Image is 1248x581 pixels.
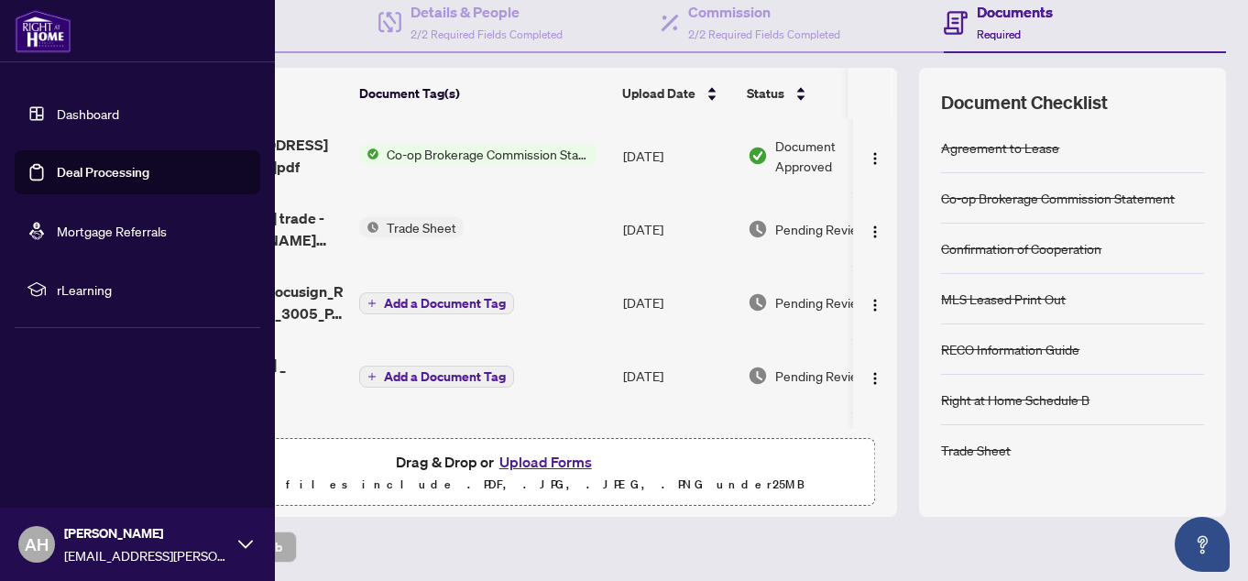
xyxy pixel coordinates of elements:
span: Document Checklist [941,90,1108,115]
div: Agreement to Lease [941,137,1059,158]
span: Pending Review [775,292,867,312]
td: [DATE] [616,192,740,266]
div: Right at Home Schedule B [941,389,1089,410]
span: rLearning [57,280,247,300]
span: [EMAIL_ADDRESS][PERSON_NAME][DOMAIN_NAME] [64,545,229,565]
th: Upload Date [615,68,739,119]
span: Upload Date [622,83,695,104]
td: [DATE] [616,339,740,412]
button: Logo [860,288,890,317]
a: Dashboard [57,105,119,122]
div: MLS Leased Print Out [941,289,1066,309]
img: Status Icon [359,144,379,164]
span: AH [25,532,49,557]
span: Document Approved [775,136,889,176]
img: Logo [868,225,882,239]
span: plus [367,372,377,381]
span: Add a Document Tag [384,370,506,383]
button: Logo [860,214,890,244]
img: Status Icon [359,217,379,237]
img: Logo [868,298,882,312]
h4: Details & People [411,1,563,23]
a: Mortgage Referrals [57,223,167,239]
span: 2/2 Required Fields Completed [688,27,840,41]
span: Required [977,27,1021,41]
img: Document Status [748,219,768,239]
h4: Documents [977,1,1053,23]
span: Pending Review [775,366,867,386]
span: Drag & Drop or [396,450,597,474]
img: Document Status [748,146,768,166]
button: Logo [860,141,890,170]
span: Drag & Drop orUpload FormsSupported files include .PDF, .JPG, .JPEG, .PNG under25MB [118,439,874,507]
th: Status [739,68,895,119]
button: Status IconCo-op Brokerage Commission Statement [359,144,597,164]
a: Deal Processing [57,164,149,181]
span: Status [747,83,784,104]
span: Add a Document Tag [384,297,506,310]
div: Trade Sheet [941,440,1011,460]
span: plus [367,299,377,308]
button: Add a Document Tag [359,291,514,315]
th: Document Tag(s) [352,68,615,119]
button: Status IconTrade Sheet [359,217,464,237]
td: [DATE] [616,412,740,486]
img: Logo [868,151,882,166]
img: Document Status [748,366,768,386]
button: Add a Document Tag [359,366,514,388]
div: Confirmation of Cooperation [941,238,1101,258]
span: Co-op Brokerage Commission Statement [379,144,597,164]
button: Open asap [1175,517,1230,572]
button: Add a Document Tag [359,365,514,389]
span: [PERSON_NAME] [64,523,229,543]
div: RECO Information Guide [941,339,1079,359]
span: 2/2 Required Fields Completed [411,27,563,41]
img: logo [15,9,71,53]
button: Add a Document Tag [359,292,514,314]
td: [DATE] [616,266,740,339]
button: Logo [860,361,890,390]
h4: Commission [688,1,840,23]
p: Supported files include .PDF, .JPG, .JPEG, .PNG under 25 MB [129,474,863,496]
span: Trade Sheet [379,217,464,237]
img: Logo [868,371,882,386]
div: Co-op Brokerage Commission Statement [941,188,1175,208]
td: [DATE] [616,119,740,192]
span: Pending Review [775,219,867,239]
button: Upload Forms [494,450,597,474]
img: Document Status [748,292,768,312]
